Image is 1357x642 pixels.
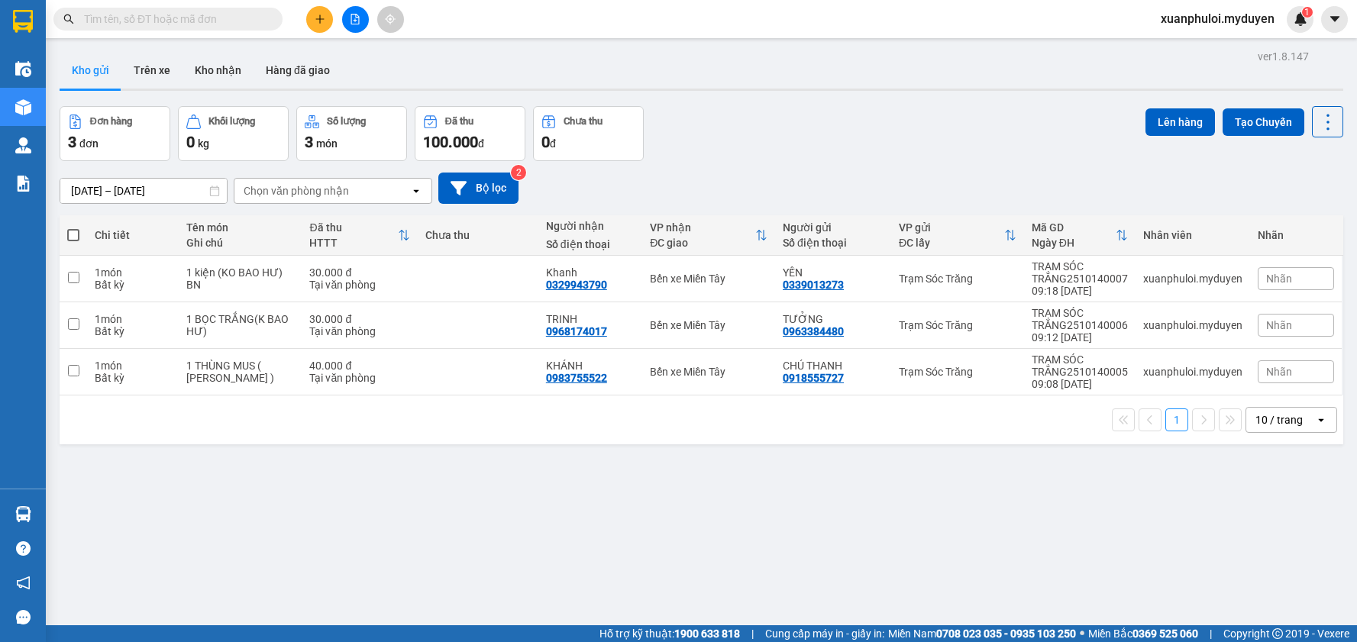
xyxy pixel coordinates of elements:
[1266,319,1292,331] span: Nhãn
[546,279,607,291] div: 0329943790
[1302,7,1313,18] sup: 1
[1143,273,1242,285] div: xuanphuloi.myduyen
[438,173,519,204] button: Bộ lọc
[16,610,31,624] span: message
[327,116,366,127] div: Số lượng
[15,61,31,77] img: warehouse-icon
[650,221,755,234] div: VP nhận
[16,541,31,556] span: question-circle
[183,52,254,89] button: Kho nhận
[1143,229,1242,241] div: Nhân viên
[783,360,884,372] div: CHÚ THANH
[1080,631,1084,637] span: ⚪️
[13,10,33,33] img: logo-vxr
[95,266,171,279] div: 1 món
[84,11,264,27] input: Tìm tên, số ĐT hoặc mã đơn
[888,625,1076,642] span: Miền Nam
[1315,414,1327,426] svg: open
[445,116,473,127] div: Đã thu
[244,183,349,198] div: Chọn văn phòng nhận
[309,372,410,384] div: Tại văn phòng
[186,221,294,234] div: Tên món
[478,137,484,150] span: đ
[511,165,526,180] sup: 2
[68,133,76,151] span: 3
[899,221,1004,234] div: VP gửi
[95,360,171,372] div: 1 món
[546,220,635,232] div: Người nhận
[1032,331,1128,344] div: 09:12 [DATE]
[90,116,132,127] div: Đơn hàng
[377,6,404,33] button: aim
[305,133,313,151] span: 3
[783,313,884,325] div: TƯỞNG
[1328,12,1342,26] span: caret-down
[546,238,635,250] div: Số điện thoại
[1024,215,1136,256] th: Toggle SortBy
[751,625,754,642] span: |
[599,625,740,642] span: Hỗ trợ kỹ thuật:
[650,366,767,378] div: Bến xe Miền Tây
[309,237,398,249] div: HTTT
[936,627,1076,640] strong: 0708 023 035 - 0935 103 250
[208,116,255,127] div: Khối lượng
[309,325,410,337] div: Tại văn phòng
[309,279,410,291] div: Tại văn phòng
[1032,221,1116,234] div: Mã GD
[650,237,755,249] div: ĐC giao
[1032,285,1128,297] div: 09:18 [DATE]
[1165,408,1188,431] button: 1
[650,273,767,285] div: Bến xe Miền Tây
[765,625,884,642] span: Cung cấp máy in - giấy in:
[783,372,844,384] div: 0918555727
[186,133,195,151] span: 0
[899,319,1016,331] div: Trạm Sóc Trăng
[899,366,1016,378] div: Trạm Sóc Trăng
[350,14,360,24] span: file-add
[302,215,418,256] th: Toggle SortBy
[95,372,171,384] div: Bất kỳ
[546,325,607,337] div: 0968174017
[60,52,121,89] button: Kho gửi
[95,279,171,291] div: Bất kỳ
[309,360,410,372] div: 40.000 đ
[541,133,550,151] span: 0
[1032,353,1128,378] div: TRẠM SÓC TRĂNG2510140005
[546,360,635,372] div: KHÁNH
[60,106,170,161] button: Đơn hàng3đơn
[15,506,31,522] img: warehouse-icon
[306,6,333,33] button: plus
[296,106,407,161] button: Số lượng3món
[316,137,338,150] span: món
[1149,9,1287,28] span: xuanphuloi.myduyen
[95,313,171,325] div: 1 món
[121,52,183,89] button: Trên xe
[95,325,171,337] div: Bất kỳ
[783,237,884,249] div: Số điện thoại
[186,237,294,249] div: Ghi chú
[415,106,525,161] button: Đã thu100.000đ
[186,279,294,291] div: BN
[550,137,556,150] span: đ
[1223,108,1304,136] button: Tạo Chuyến
[410,185,422,197] svg: open
[899,273,1016,285] div: Trạm Sóc Trăng
[342,6,369,33] button: file-add
[385,14,396,24] span: aim
[564,116,603,127] div: Chưa thu
[79,137,99,150] span: đơn
[178,106,289,161] button: Khối lượng0kg
[15,99,31,115] img: warehouse-icon
[642,215,775,256] th: Toggle SortBy
[63,14,74,24] span: search
[309,313,410,325] div: 30.000 đ
[1132,627,1198,640] strong: 0369 525 060
[1143,319,1242,331] div: xuanphuloi.myduyen
[891,215,1024,256] th: Toggle SortBy
[1258,229,1334,241] div: Nhãn
[1255,412,1303,427] div: 10 / trang
[254,52,342,89] button: Hàng đã giao
[309,221,398,234] div: Đã thu
[186,313,294,337] div: 1 BỌC TRẮNG(K BAO HƯ)
[186,360,294,384] div: 1 THÙNG MUS ( KO BAO HƯ )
